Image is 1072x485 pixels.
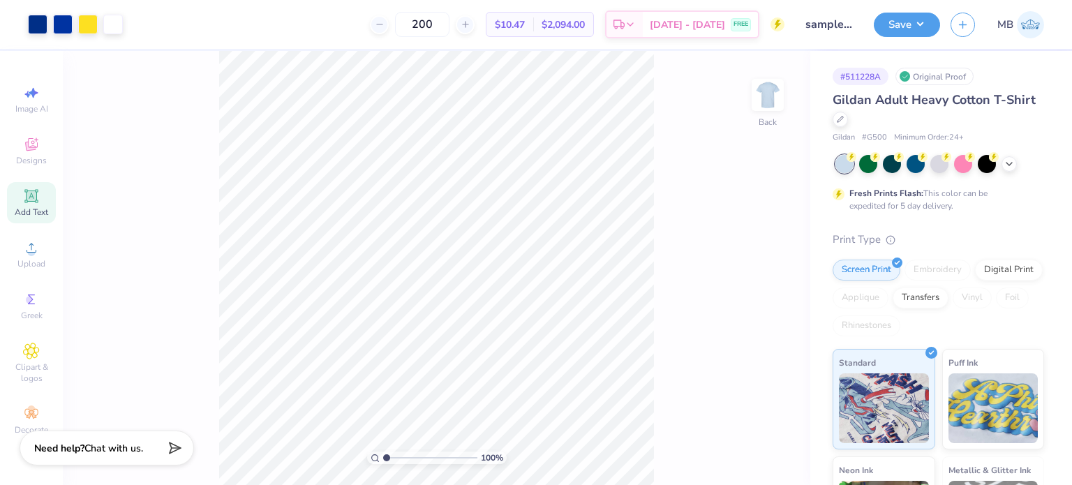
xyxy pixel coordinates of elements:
img: Back [754,81,782,109]
span: Image AI [15,103,48,114]
span: 100 % [481,452,503,464]
div: Rhinestones [833,315,900,336]
div: Applique [833,288,888,308]
img: Standard [839,373,929,443]
span: Gildan Adult Heavy Cotton T-Shirt [833,91,1036,108]
span: Greek [21,310,43,321]
input: Untitled Design [795,10,863,38]
div: # 511228A [833,68,888,85]
a: MB [997,11,1044,38]
strong: Need help? [34,442,84,455]
div: Embroidery [904,260,971,281]
img: Puff Ink [948,373,1038,443]
div: Screen Print [833,260,900,281]
strong: Fresh Prints Flash: [849,188,923,199]
div: Transfers [893,288,948,308]
span: Standard [839,355,876,370]
span: $2,094.00 [542,17,585,32]
div: Print Type [833,232,1044,248]
span: Add Text [15,207,48,218]
span: Neon Ink [839,463,873,477]
span: # G500 [862,132,887,144]
input: – – [395,12,449,37]
span: $10.47 [495,17,525,32]
span: Gildan [833,132,855,144]
span: MB [997,17,1013,33]
div: Foil [996,288,1029,308]
div: Back [759,116,777,128]
span: Upload [17,258,45,269]
span: Puff Ink [948,355,978,370]
div: This color can be expedited for 5 day delivery. [849,187,1021,212]
span: Clipart & logos [7,361,56,384]
div: Original Proof [895,68,974,85]
span: FREE [734,20,748,29]
span: [DATE] - [DATE] [650,17,725,32]
div: Digital Print [975,260,1043,281]
span: Designs [16,155,47,166]
span: Decorate [15,424,48,435]
span: Chat with us. [84,442,143,455]
div: Vinyl [953,288,992,308]
button: Save [874,13,940,37]
span: Minimum Order: 24 + [894,132,964,144]
span: Metallic & Glitter Ink [948,463,1031,477]
img: Marianne Bagtang [1017,11,1044,38]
